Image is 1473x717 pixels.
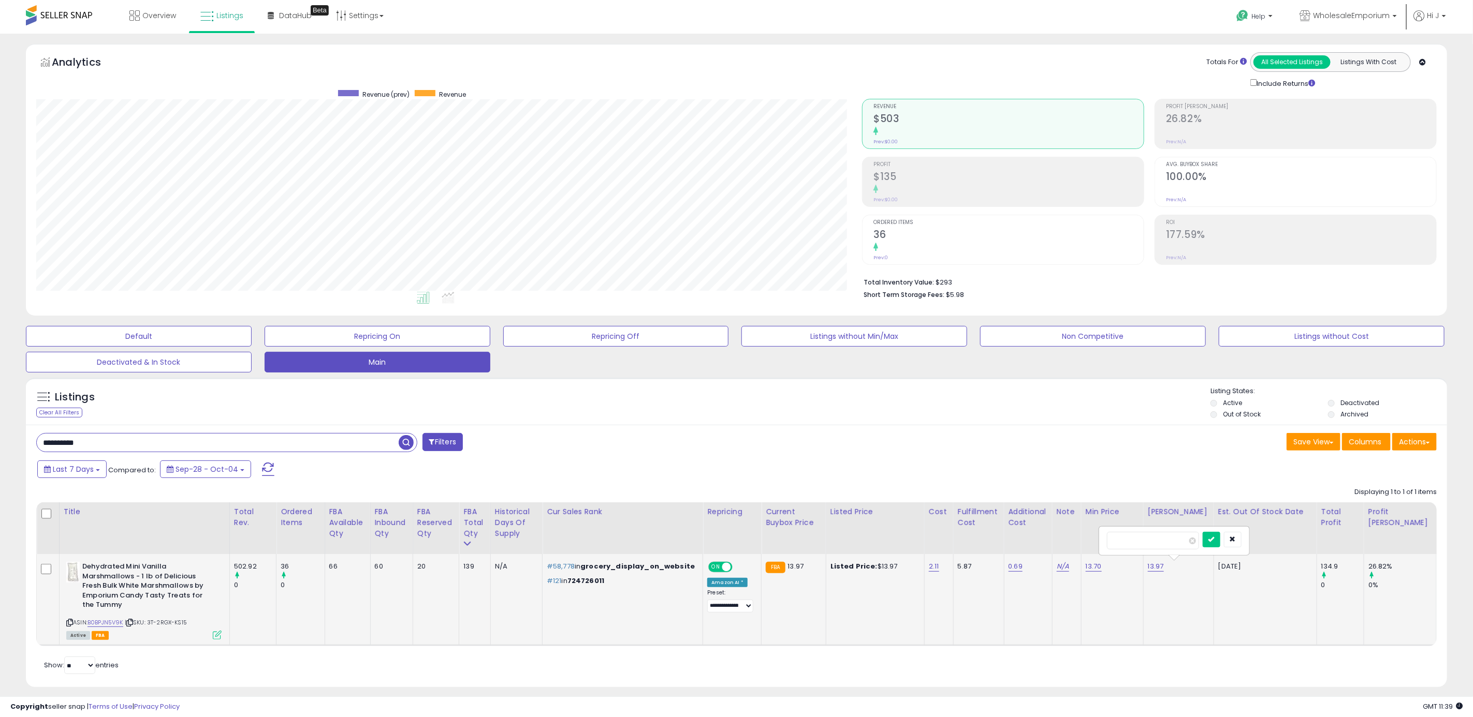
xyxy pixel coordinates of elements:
[1236,9,1249,22] i: Get Help
[134,701,180,711] a: Privacy Policy
[766,506,822,528] div: Current Buybox Price
[1228,2,1283,34] a: Help
[281,580,324,590] div: 0
[1368,506,1432,528] div: Profit [PERSON_NAME]
[1219,326,1445,347] button: Listings without Cost
[873,113,1144,127] h2: $503
[265,352,490,372] button: Main
[580,561,695,571] span: grocery_display_on_website
[929,506,949,517] div: Cost
[1340,398,1379,407] label: Deactivated
[958,562,996,571] div: 5.87
[329,506,366,539] div: FBA Available Qty
[281,506,320,528] div: Ordered Items
[311,5,329,16] div: Tooltip anchor
[1253,55,1331,69] button: All Selected Listings
[547,562,695,571] p: in
[1243,77,1328,88] div: Include Returns
[980,326,1206,347] button: Non Competitive
[1321,506,1360,528] div: Total Profit
[766,562,785,573] small: FBA
[1086,561,1102,572] a: 13.70
[1354,487,1437,497] div: Displaying 1 to 1 of 1 items
[864,275,1429,288] li: $293
[1206,57,1247,67] div: Totals For
[125,618,187,626] span: | SKU: 3T-2RGX-KS15
[160,460,251,478] button: Sep-28 - Oct-04
[92,631,109,640] span: FBA
[707,578,748,587] div: Amazon AI *
[89,701,133,711] a: Terms of Use
[463,506,486,539] div: FBA Total Qty
[463,562,483,571] div: 139
[1057,561,1069,572] a: N/A
[439,90,466,99] span: Revenue
[1057,506,1077,517] div: Note
[1009,561,1023,572] a: 0.69
[731,563,748,572] span: OFF
[53,464,94,474] span: Last 7 Days
[1166,113,1436,127] h2: 26.82%
[1392,433,1437,451] button: Actions
[1223,410,1261,419] label: Out of Stock
[830,506,920,517] div: Listed Price
[44,660,119,670] span: Show: entries
[1166,220,1436,226] span: ROI
[864,278,934,287] b: Total Inventory Value:
[1349,437,1381,447] span: Columns
[1413,10,1446,34] a: Hi J
[1166,139,1186,145] small: Prev: N/A
[36,408,82,417] div: Clear All Filters
[547,576,695,586] p: in
[741,326,967,347] button: Listings without Min/Max
[873,229,1144,243] h2: 36
[64,506,225,517] div: Title
[495,562,534,571] div: N/A
[1166,229,1436,243] h2: 177.59%
[830,561,878,571] b: Listed Price:
[55,390,95,405] h5: Listings
[1223,398,1242,407] label: Active
[66,562,80,582] img: 41EHlhRJzRL._SL40_.jpg
[362,90,410,99] span: Revenue (prev)
[82,562,208,613] b: Dehydrated Mini Vanilla Marshmallows - 1 lb of Delicious Fresh Bulk White Marshmallows by Emporiu...
[1166,104,1436,110] span: Profit [PERSON_NAME]
[234,562,276,571] div: 502.92
[142,10,176,21] span: Overview
[87,618,123,627] a: B0BPJN5V9K
[547,576,562,586] span: #121
[1148,506,1209,517] div: [PERSON_NAME]
[26,326,252,347] button: Default
[375,506,409,539] div: FBA inbound Qty
[503,326,729,347] button: Repricing Off
[1368,580,1436,590] div: 0%
[1423,701,1463,711] span: 2025-10-12 11:39 GMT
[1148,561,1164,572] a: 13.97
[279,10,312,21] span: DataHub
[873,139,898,145] small: Prev: $0.00
[1287,433,1340,451] button: Save View
[176,464,238,474] span: Sep-28 - Oct-04
[788,561,804,571] span: 13.97
[375,562,405,571] div: 60
[108,465,156,475] span: Compared to:
[873,162,1144,168] span: Profit
[1313,10,1390,21] span: WholesaleEmporium
[547,506,698,517] div: Cur Sales Rank
[329,562,362,571] div: 66
[1342,433,1391,451] button: Columns
[66,631,90,640] span: All listings currently available for purchase on Amazon
[1218,562,1309,571] p: [DATE]
[10,701,48,711] strong: Copyright
[417,506,455,539] div: FBA Reserved Qty
[864,290,944,299] b: Short Term Storage Fees:
[1009,506,1048,528] div: Additional Cost
[547,561,575,571] span: #58,778
[1166,255,1186,261] small: Prev: N/A
[873,220,1144,226] span: Ordered Items
[417,562,451,571] div: 20
[1340,410,1368,419] label: Archived
[873,255,888,261] small: Prev: 0
[873,197,898,203] small: Prev: $0.00
[1211,386,1447,396] p: Listing States:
